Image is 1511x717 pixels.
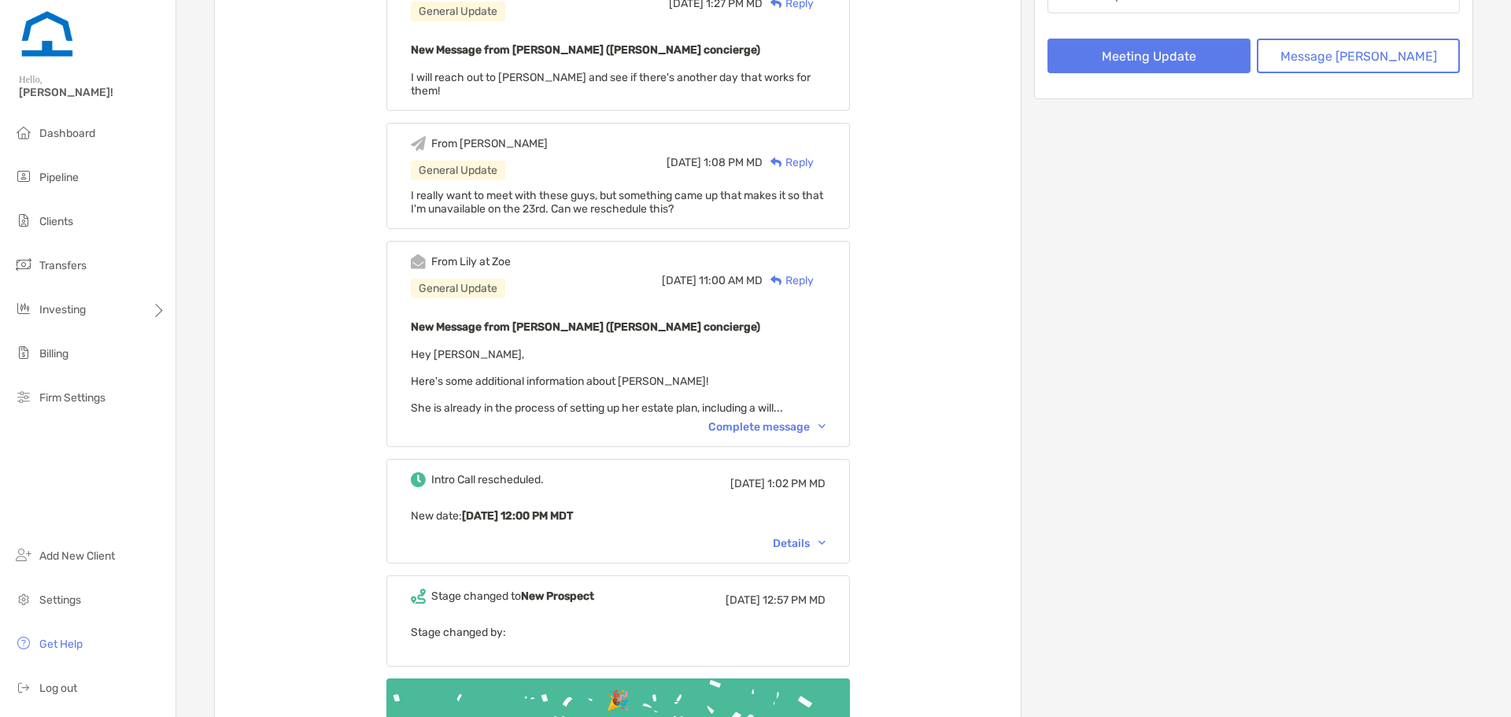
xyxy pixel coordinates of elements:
[411,623,826,642] p: Stage changed by:
[662,274,696,287] span: [DATE]
[14,211,33,230] img: clients icon
[411,320,760,334] b: New Message from [PERSON_NAME] ([PERSON_NAME] concierge)
[1047,39,1251,73] button: Meeting Update
[14,123,33,142] img: dashboard icon
[730,477,765,490] span: [DATE]
[763,272,814,289] div: Reply
[763,154,814,171] div: Reply
[462,509,573,523] b: [DATE] 12:00 PM MDT
[704,156,763,169] span: 1:08 PM MD
[14,299,33,318] img: investing icon
[411,279,505,298] div: General Update
[818,424,826,429] img: Chevron icon
[14,634,33,652] img: get-help icon
[431,589,594,603] div: Stage changed to
[39,682,77,695] span: Log out
[14,589,33,608] img: settings icon
[411,43,760,57] b: New Message from [PERSON_NAME] ([PERSON_NAME] concierge)
[19,86,166,99] span: [PERSON_NAME]!
[14,343,33,362] img: billing icon
[773,537,826,550] div: Details
[1257,39,1460,73] button: Message [PERSON_NAME]
[39,171,79,184] span: Pipeline
[763,593,826,607] span: 12:57 PM MD
[770,157,782,168] img: Reply icon
[708,420,826,434] div: Complete message
[411,161,505,180] div: General Update
[19,6,76,63] img: Zoe Logo
[411,506,826,526] p: New date :
[600,689,636,712] div: 🎉
[39,127,95,140] span: Dashboard
[411,189,823,216] span: I really want to meet with these guys, but something came up that makes it so that I'm unavailabl...
[411,136,426,151] img: Event icon
[726,593,760,607] span: [DATE]
[411,2,505,21] div: General Update
[39,215,73,228] span: Clients
[431,473,544,486] div: Intro Call rescheduled.
[14,545,33,564] img: add_new_client icon
[14,678,33,697] img: logout icon
[411,254,426,269] img: Event icon
[39,549,115,563] span: Add New Client
[411,348,783,415] span: Hey [PERSON_NAME], Here's some additional information about [PERSON_NAME]! She is already in the ...
[14,255,33,274] img: transfers icon
[39,593,81,607] span: Settings
[411,589,426,604] img: Event icon
[14,167,33,186] img: pipeline icon
[699,274,763,287] span: 11:00 AM MD
[39,347,68,360] span: Billing
[39,638,83,651] span: Get Help
[767,477,826,490] span: 1:02 PM MD
[39,303,86,316] span: Investing
[521,589,594,603] b: New Prospect
[39,259,87,272] span: Transfers
[770,275,782,286] img: Reply icon
[411,472,426,487] img: Event icon
[14,387,33,406] img: firm-settings icon
[431,137,548,150] div: From [PERSON_NAME]
[411,71,811,98] span: I will reach out to [PERSON_NAME] and see if there's another day that works for them!
[39,391,105,405] span: Firm Settings
[667,156,701,169] span: [DATE]
[431,255,511,268] div: From Lily at Zoe
[818,541,826,545] img: Chevron icon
